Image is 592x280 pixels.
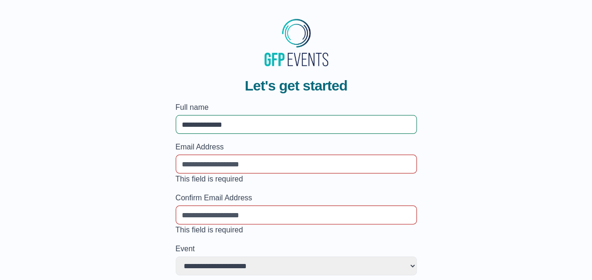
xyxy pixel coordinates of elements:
img: MyGraduationClip [261,15,332,70]
span: This field is required [176,226,243,234]
span: Let's get started [245,77,348,94]
label: Email Address [176,141,417,153]
span: This field is required [176,175,243,183]
label: Confirm Email Address [176,192,417,204]
label: Event [176,243,417,255]
label: Full name [176,102,417,113]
